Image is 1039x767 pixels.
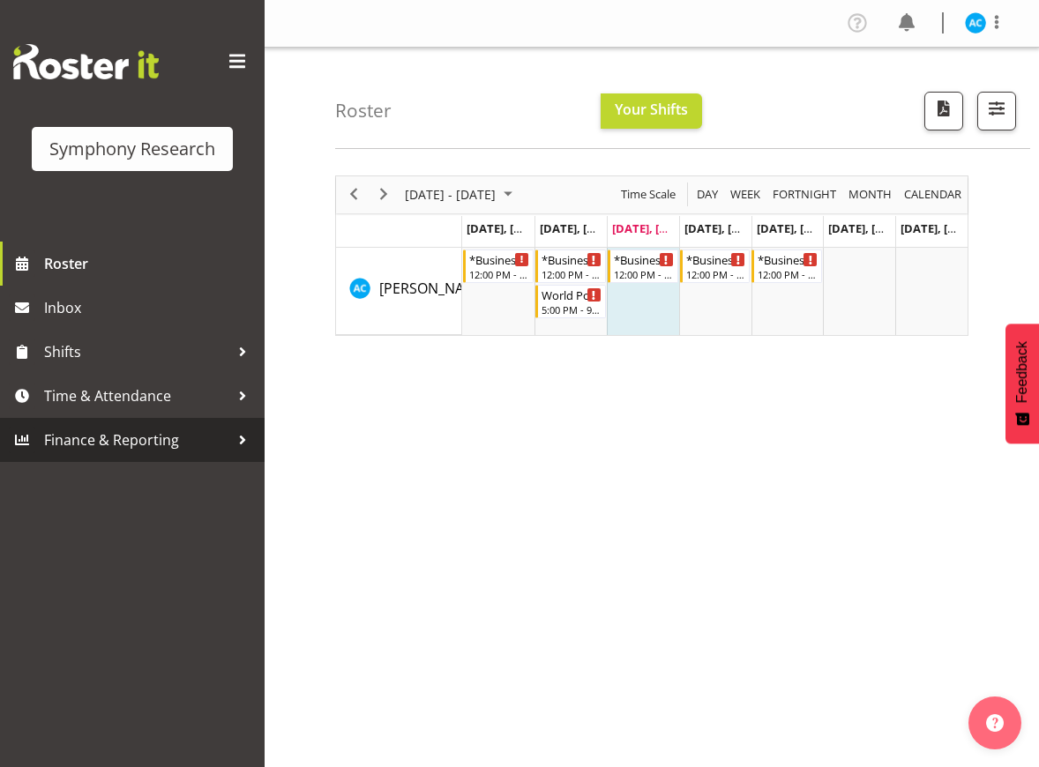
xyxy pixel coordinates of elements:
span: Your Shifts [615,100,688,119]
button: September 2025 [402,183,520,205]
span: Time & Attendance [44,383,229,409]
div: next period [369,176,399,213]
span: [DATE], [DATE] [828,220,908,236]
span: [DATE], [DATE] [757,220,837,236]
span: Month [847,183,893,205]
button: Timeline Week [728,183,764,205]
span: Roster [44,250,256,277]
div: Timeline Week of September 17, 2025 [335,175,968,336]
div: 12:00 PM - 4:00 PM [469,267,529,281]
div: *Business 12~4:00pm (mixed shift start times) [542,250,602,268]
div: September 15 - 21, 2025 [399,176,523,213]
a: [PERSON_NAME] [379,278,489,299]
div: *Business 12~4:00pm (mixed shift start times) [614,250,674,268]
span: [PERSON_NAME] [379,279,489,298]
button: Fortnight [770,183,840,205]
span: [DATE], [DATE] [684,220,765,236]
img: abbey-craib10174.jpg [965,12,986,34]
div: Abbey Craib"s event - *Business 12~4:00pm (mixed shift start times) Begin From Thursday, Septembe... [680,249,751,283]
div: Abbey Craib"s event - *Business 12~4:00pm (mixed shift start times) Begin From Wednesday, Septemb... [608,249,678,283]
button: Feedback - Show survey [1005,324,1039,443]
div: 5:00 PM - 9:00 PM [542,302,602,316]
span: Finance & Reporting [44,427,229,453]
div: Abbey Craib"s event - *Business 12~4:00pm (mixed shift start times) Begin From Tuesday, September... [535,249,606,283]
span: [DATE], [DATE] [612,220,692,236]
span: Feedback [1014,341,1030,403]
button: Filter Shifts [977,92,1016,130]
td: Abbey Craib resource [336,248,462,335]
span: Week [729,183,762,205]
button: Month [901,183,965,205]
div: Symphony Research [49,136,215,162]
button: Timeline Month [846,183,895,205]
div: 12:00 PM - 4:00 PM [542,267,602,281]
div: 12:00 PM - 4:00 PM [686,267,746,281]
button: Timeline Day [694,183,721,205]
span: Time Scale [619,183,677,205]
button: Time Scale [618,183,679,205]
div: World Poll NZ Weekdays [542,286,602,303]
button: Download a PDF of the roster according to the set date range. [924,92,963,130]
img: help-xxl-2.png [986,714,1004,732]
div: Abbey Craib"s event - *Business 12~4:00pm (mixed shift start times) Begin From Friday, September ... [751,249,822,283]
span: Fortnight [771,183,838,205]
div: previous period [339,176,369,213]
span: [DATE], [DATE] [467,220,547,236]
div: *Business 12~4:00pm (mixed shift start times) [469,250,529,268]
div: *Business 12~4:00pm (mixed shift start times) [686,250,746,268]
button: Previous [342,183,366,205]
span: Shifts [44,339,229,365]
span: Day [695,183,720,205]
div: Abbey Craib"s event - *Business 12~4:00pm (mixed shift start times) Begin From Monday, September ... [463,249,534,283]
span: [DATE], [DATE] [540,220,620,236]
div: Abbey Craib"s event - World Poll NZ Weekdays Begin From Tuesday, September 16, 2025 at 5:00:00 PM... [535,285,606,318]
h4: Roster [335,101,392,121]
span: calendar [902,183,963,205]
img: Rosterit website logo [13,44,159,79]
div: *Business 12~4:00pm (mixed shift start times) [758,250,818,268]
div: 12:00 PM - 4:00 PM [614,267,674,281]
button: Your Shifts [601,93,702,129]
span: [DATE], [DATE] [901,220,981,236]
span: Inbox [44,294,256,321]
button: Next [372,183,396,205]
table: Timeline Week of September 17, 2025 [462,248,968,335]
span: [DATE] - [DATE] [403,183,497,205]
div: 12:00 PM - 4:00 PM [758,267,818,281]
